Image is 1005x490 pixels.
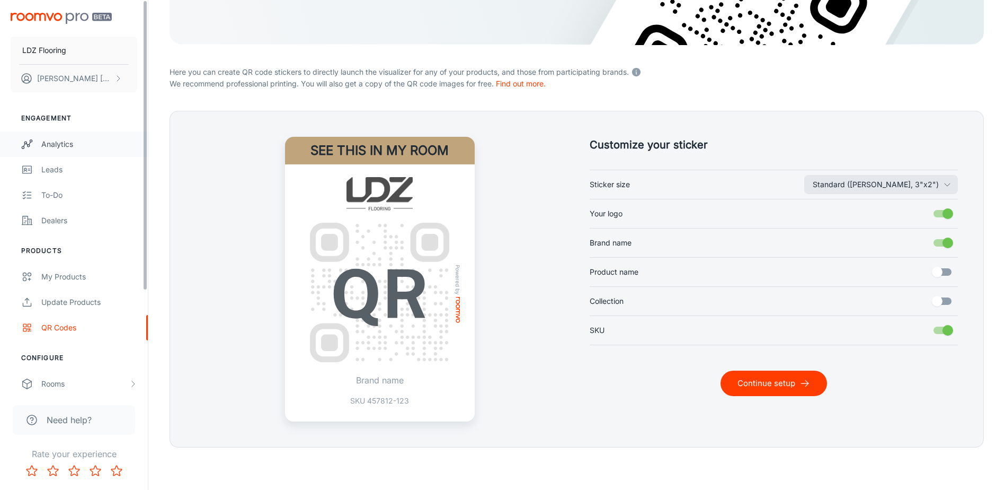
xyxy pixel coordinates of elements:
span: Collection [590,295,624,307]
p: SKU 457812-123 [350,395,409,407]
span: Product name [590,266,638,278]
button: [PERSON_NAME] [PERSON_NAME] [11,65,137,92]
button: Continue setup [721,371,827,396]
button: Rate 4 star [85,460,106,482]
div: Update Products [41,296,137,308]
span: Sticker size [590,179,630,190]
button: Rate 5 star [106,460,127,482]
div: Analytics [41,138,137,150]
div: Dealers [41,215,137,226]
div: QR Codes [41,322,137,334]
div: Rooms [41,378,129,390]
span: SKU [590,325,604,336]
div: My Products [41,271,137,283]
h5: Customize your sticker [590,137,958,153]
p: We recommend professional printing. You will also get a copy of the QR code images for free. [170,78,984,90]
p: LDZ Flooring [22,45,66,56]
div: To-do [41,189,137,201]
span: Your logo [590,208,622,220]
button: Rate 1 star [21,460,42,482]
img: Roomvo PRO Beta [11,13,112,24]
img: LDZ Flooring [312,177,448,212]
h4: See this in my room [285,137,475,164]
span: Need help? [47,414,92,426]
button: LDZ Flooring [11,37,137,64]
p: Brand name [350,374,409,387]
a: Find out more. [496,79,546,88]
p: [PERSON_NAME] [PERSON_NAME] [37,73,112,84]
p: Rate your experience [8,448,139,460]
img: QR Code Example [299,212,461,374]
span: Powered by [452,265,463,295]
span: Brand name [590,237,632,249]
p: Here you can create QR code stickers to directly launch the visualizer for any of your products, ... [170,64,984,78]
button: Rate 2 star [42,460,64,482]
button: Rate 3 star [64,460,85,482]
button: Sticker size [804,175,958,194]
div: Leads [41,164,137,176]
img: roomvo [456,297,460,323]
